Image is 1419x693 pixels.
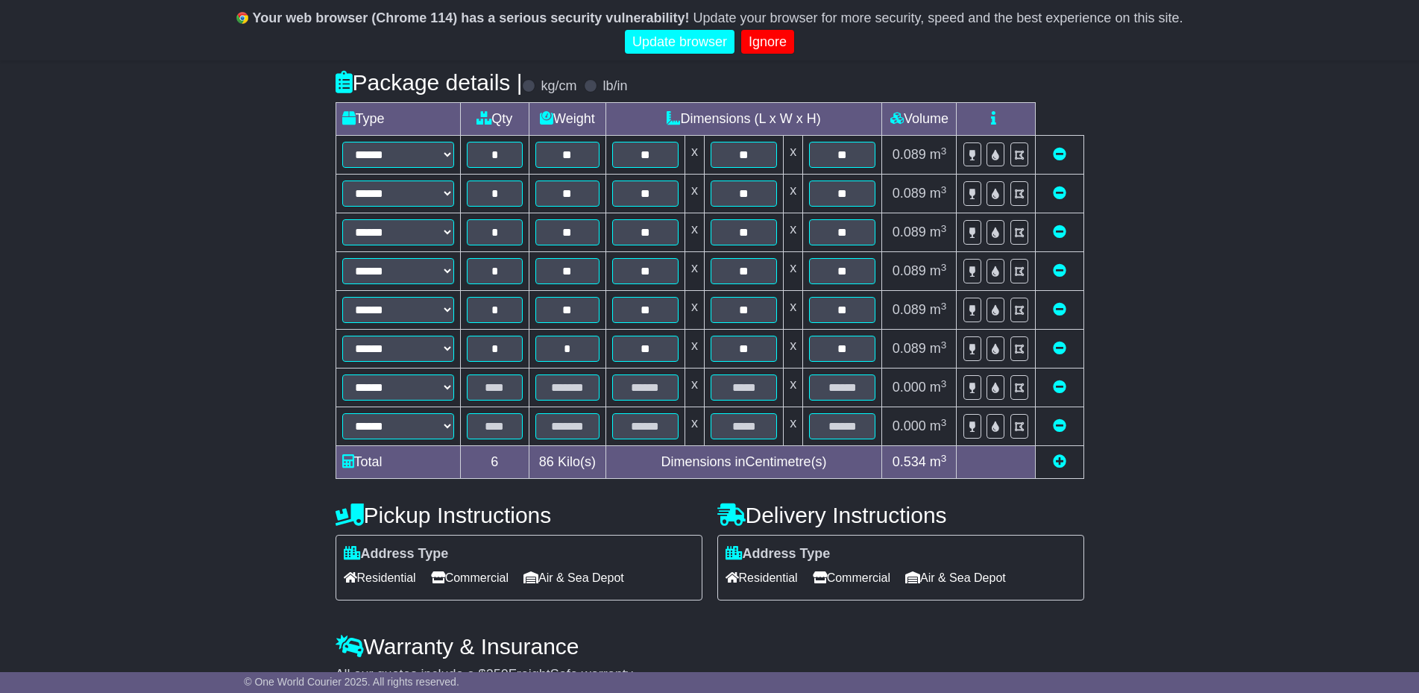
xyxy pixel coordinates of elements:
[685,213,704,252] td: x
[1053,263,1066,278] a: Remove this item
[941,339,947,351] sup: 3
[784,330,803,369] td: x
[602,78,627,95] label: lb/in
[726,566,798,589] span: Residential
[539,454,554,469] span: 86
[941,145,947,157] sup: 3
[625,30,734,54] a: Update browser
[726,546,831,562] label: Address Type
[893,302,926,317] span: 0.089
[529,446,606,479] td: Kilo(s)
[813,566,890,589] span: Commercial
[244,676,459,688] span: © One World Courier 2025. All rights reserved.
[431,566,509,589] span: Commercial
[930,302,947,317] span: m
[336,446,460,479] td: Total
[523,566,624,589] span: Air & Sea Depot
[344,546,449,562] label: Address Type
[253,10,690,25] b: Your web browser (Chrome 114) has a serious security vulnerability!
[693,10,1183,25] span: Update your browser for more security, speed and the best experience on this site.
[784,407,803,446] td: x
[1053,454,1066,469] a: Add new item
[605,103,882,136] td: Dimensions (L x W x H)
[893,341,926,356] span: 0.089
[541,78,576,95] label: kg/cm
[941,417,947,428] sup: 3
[893,186,926,201] span: 0.089
[685,136,704,175] td: x
[336,634,1084,659] h4: Warranty & Insurance
[784,175,803,213] td: x
[1053,418,1066,433] a: Remove this item
[336,503,702,527] h4: Pickup Instructions
[784,213,803,252] td: x
[930,418,947,433] span: m
[893,380,926,395] span: 0.000
[930,263,947,278] span: m
[930,186,947,201] span: m
[344,566,416,589] span: Residential
[941,223,947,234] sup: 3
[930,147,947,162] span: m
[717,503,1084,527] h4: Delivery Instructions
[1053,302,1066,317] a: Remove this item
[685,175,704,213] td: x
[930,225,947,239] span: m
[941,184,947,195] sup: 3
[893,263,926,278] span: 0.089
[460,446,529,479] td: 6
[1053,186,1066,201] a: Remove this item
[1053,341,1066,356] a: Remove this item
[605,446,882,479] td: Dimensions in Centimetre(s)
[685,369,704,407] td: x
[1053,147,1066,162] a: Remove this item
[741,30,794,54] a: Ignore
[784,252,803,291] td: x
[893,418,926,433] span: 0.000
[882,103,957,136] td: Volume
[941,378,947,389] sup: 3
[941,453,947,464] sup: 3
[336,667,1084,683] div: All our quotes include a $ FreightSafe warranty.
[893,225,926,239] span: 0.089
[784,136,803,175] td: x
[685,291,704,330] td: x
[930,341,947,356] span: m
[784,369,803,407] td: x
[685,330,704,369] td: x
[930,380,947,395] span: m
[1053,380,1066,395] a: Remove this item
[486,667,509,682] span: 250
[336,70,523,95] h4: Package details |
[893,454,926,469] span: 0.534
[460,103,529,136] td: Qty
[685,407,704,446] td: x
[1053,225,1066,239] a: Remove this item
[893,147,926,162] span: 0.089
[336,103,460,136] td: Type
[685,252,704,291] td: x
[784,291,803,330] td: x
[930,454,947,469] span: m
[941,301,947,312] sup: 3
[941,262,947,273] sup: 3
[905,566,1006,589] span: Air & Sea Depot
[529,103,606,136] td: Weight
